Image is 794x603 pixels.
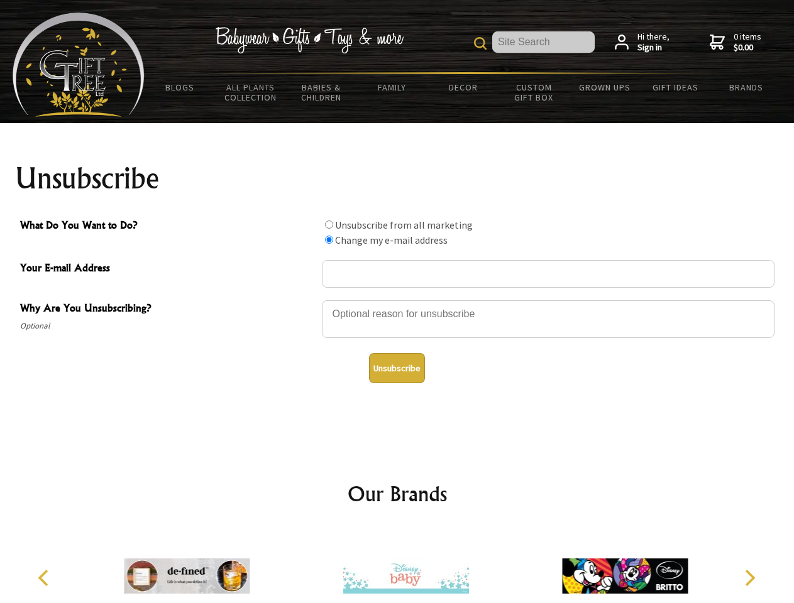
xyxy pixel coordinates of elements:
a: 0 items$0.00 [710,31,761,53]
h1: Unsubscribe [15,163,780,193]
span: What Do You Want to Do? [20,217,316,236]
a: Family [357,74,428,100]
button: Unsubscribe [369,353,425,383]
img: Babywear - Gifts - Toys & more [215,27,404,53]
span: Why Are You Unsubscribing? [20,300,316,318]
textarea: Why Are You Unsubscribing? [322,300,775,338]
label: Change my e-mail address [335,234,448,246]
strong: $0.00 [734,42,761,53]
a: BLOGS [145,74,216,100]
a: All Plants Collection [216,74,287,111]
a: Custom Gift Box [499,74,570,111]
label: Unsubscribe from all marketing [335,219,473,231]
img: product search [474,37,487,50]
h2: Our Brands [25,479,769,509]
button: Next [736,564,763,592]
a: Decor [427,74,499,100]
a: Brands [711,74,782,100]
strong: Sign in [637,42,670,53]
span: Optional [20,318,316,334]
button: Previous [31,564,59,592]
a: Gift Ideas [640,74,711,100]
input: Site Search [492,31,595,53]
input: Your E-mail Address [322,260,775,288]
span: 0 items [734,31,761,53]
a: Grown Ups [569,74,640,100]
a: Hi there,Sign in [615,31,670,53]
input: What Do You Want to Do? [325,220,333,229]
a: Babies & Children [286,74,357,111]
img: Babyware - Gifts - Toys and more... [13,13,145,117]
span: Your E-mail Address [20,260,316,278]
span: Hi there, [637,31,670,53]
input: What Do You Want to Do? [325,236,333,244]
